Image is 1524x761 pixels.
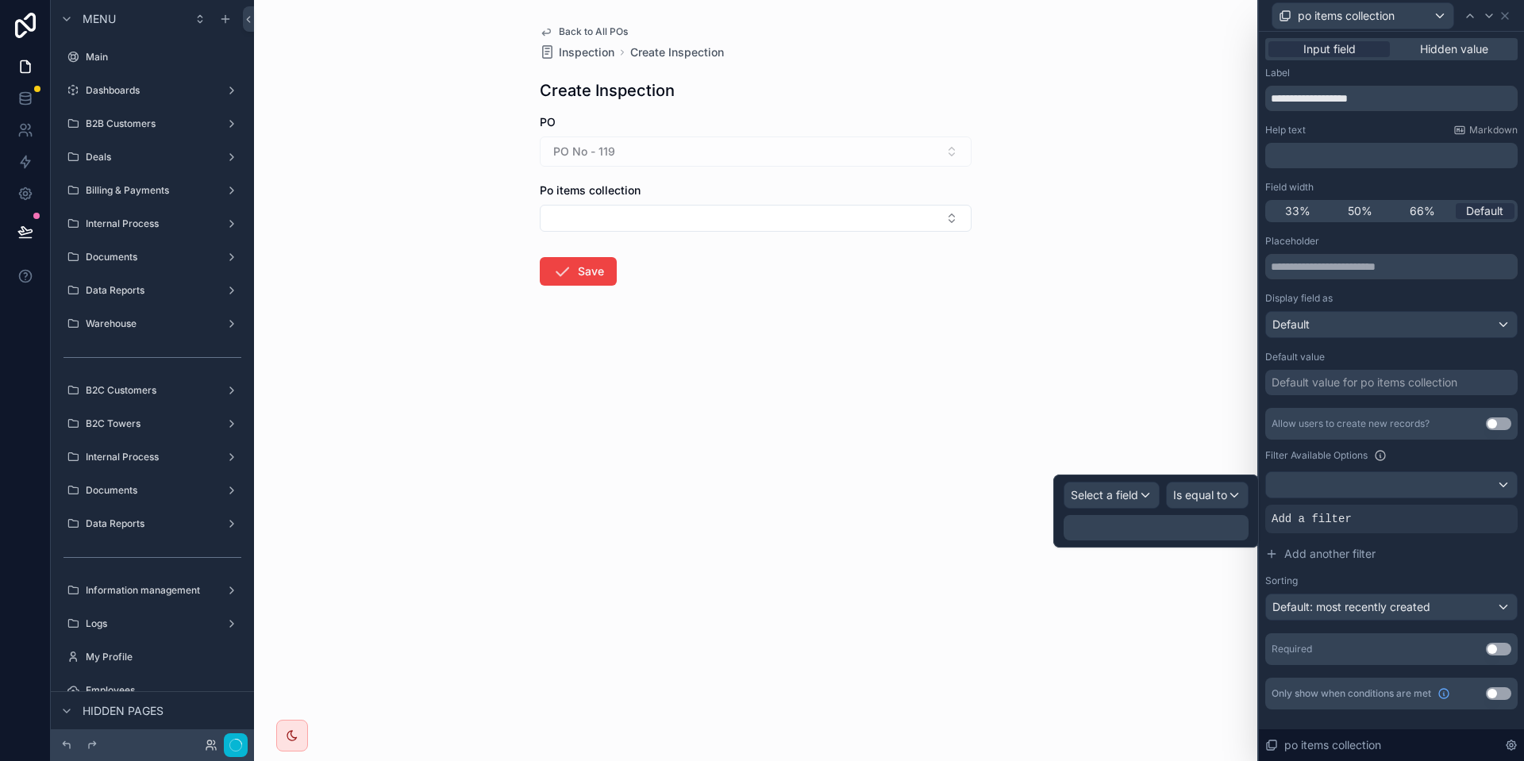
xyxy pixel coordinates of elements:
label: Employees [86,684,241,697]
a: Logs [60,611,244,636]
label: Main [86,51,241,63]
button: Save [540,257,617,286]
a: B2C Customers [60,378,244,403]
a: Data Reports [60,278,244,303]
a: Warehouse [60,311,244,336]
label: Warehouse [86,317,219,330]
a: B2C Towers [60,411,244,436]
span: 66% [1410,203,1435,219]
label: Logs [86,617,219,630]
span: Inspection [559,44,614,60]
label: Field width [1265,181,1314,194]
label: B2C Customers [86,384,219,397]
a: Billing & Payments [60,178,244,203]
span: Is equal to [1173,488,1227,502]
span: Hidden value [1420,41,1488,57]
span: Hidden pages [83,703,164,719]
label: Default value [1265,351,1325,363]
h1: Create Inspection [540,79,675,102]
a: Deals [60,144,244,170]
span: Input field [1303,41,1356,57]
a: Employees [60,678,244,703]
button: po items collection [1272,2,1454,29]
button: Default [1265,311,1518,338]
a: B2B Customers [60,111,244,136]
span: PO [540,115,556,129]
button: Select Button [540,205,972,232]
button: Select a field [1064,482,1160,509]
label: Internal Process [86,451,219,463]
label: Filter Available Options [1265,449,1368,462]
label: My Profile [86,651,241,663]
label: Data Reports [86,284,219,297]
a: Data Reports [60,511,244,536]
span: Default: most recently created [1272,600,1430,613]
a: Dashboards [60,78,244,103]
div: Default value for po items collection [1272,375,1457,390]
div: scrollable content [1265,143,1518,168]
a: My Profile [60,644,244,670]
label: B2B Customers [86,117,219,130]
a: Inspection [540,44,614,60]
span: 50% [1348,203,1372,219]
span: Po items collection [540,183,641,197]
div: Required [1272,643,1312,655]
label: Label [1265,67,1290,79]
label: B2C Towers [86,417,219,430]
label: Internal Process [86,217,219,230]
a: Internal Process [60,211,244,236]
button: Add another filter [1265,540,1518,568]
label: Billing & Payments [86,184,219,197]
span: 33% [1285,203,1310,219]
span: Menu [83,11,116,27]
label: Dashboards [86,84,219,97]
label: Display field as [1265,292,1333,305]
a: Back to All POs [540,25,628,38]
label: Placeholder [1265,235,1319,248]
span: po items collection [1284,737,1381,753]
span: Add a filter [1272,511,1352,527]
a: Internal Process [60,444,244,470]
a: Information management [60,578,244,603]
a: Documents [60,244,244,270]
label: Documents [86,251,219,263]
button: Is equal to [1166,482,1249,509]
span: Markdown [1469,124,1518,136]
span: Back to All POs [559,25,628,38]
div: Allow users to create new records? [1272,417,1430,430]
button: Default: most recently created [1265,594,1518,621]
label: Documents [86,484,219,497]
span: Select a field [1071,488,1138,502]
span: Default [1272,317,1310,332]
label: Sorting [1265,575,1298,587]
label: Deals [86,151,219,163]
a: Markdown [1453,124,1518,136]
span: Add another filter [1284,546,1376,562]
label: Data Reports [86,517,219,530]
span: Only show when conditions are met [1272,687,1431,700]
label: Information management [86,584,219,597]
label: Help text [1265,124,1306,136]
span: po items collection [1298,8,1395,24]
a: Documents [60,478,244,503]
span: Default [1466,203,1503,219]
a: Create Inspection [630,44,724,60]
a: Main [60,44,244,70]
